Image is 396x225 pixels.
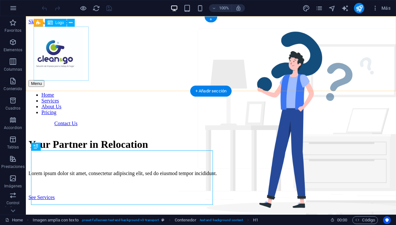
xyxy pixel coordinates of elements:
[5,106,21,111] p: Cuadros
[315,5,323,12] i: Páginas (Ctrl+Alt+S)
[81,216,159,224] span: . preset-fullscreen-text-and-background-v3-transport
[4,86,22,91] p: Contenido
[330,216,347,224] h6: Tiempo de la sesión
[355,216,375,224] span: Código
[55,21,64,25] span: Logo
[175,216,196,224] span: Haz clic para seleccionar y doble clic para editar
[352,216,378,224] button: Código
[92,4,100,12] button: reload
[79,4,87,12] button: Haz clic para salir del modo de previsualización y seguir editando
[328,4,336,12] button: navigator
[356,5,363,12] i: Publicar
[219,4,229,12] h6: 100%
[209,4,232,12] button: 100%
[342,218,343,222] span: :
[328,5,336,12] i: Navegador
[93,5,100,12] i: Volver a cargar página
[199,216,243,224] span: . text-and-background-content
[5,216,23,224] a: Haz clic para cancelar la selección y doble clic para abrir páginas
[315,4,323,12] button: pages
[5,28,21,33] p: Favoritos
[372,5,390,11] span: Más
[383,216,391,224] button: Usercentrics
[337,216,347,224] span: 00 00
[33,216,258,224] nav: breadcrumb
[190,86,232,97] div: + Añadir sección
[7,145,19,150] p: Tablas
[253,216,258,224] span: Haz clic para seleccionar y doble clic para editar
[341,5,349,12] i: AI Writer
[1,164,24,169] p: Prestaciones
[236,5,241,11] i: Al redimensionar, ajustar el nivel de zoom automáticamente para ajustarse al dispositivo elegido.
[4,184,22,189] p: Imágenes
[4,47,22,53] p: Elementos
[161,218,164,222] i: Este elemento es un preajuste personalizable
[4,67,22,72] p: Columnas
[33,216,79,224] span: Haz clic para seleccionar y doble clic para editar
[204,17,217,22] div: +
[302,5,310,12] i: Diseño (Ctrl+Alt+Y)
[354,3,364,13] button: publish
[341,4,349,12] button: text_generator
[302,4,310,12] button: design
[4,125,22,130] p: Accordion
[3,3,46,8] a: Skip to main content
[369,3,393,13] button: Más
